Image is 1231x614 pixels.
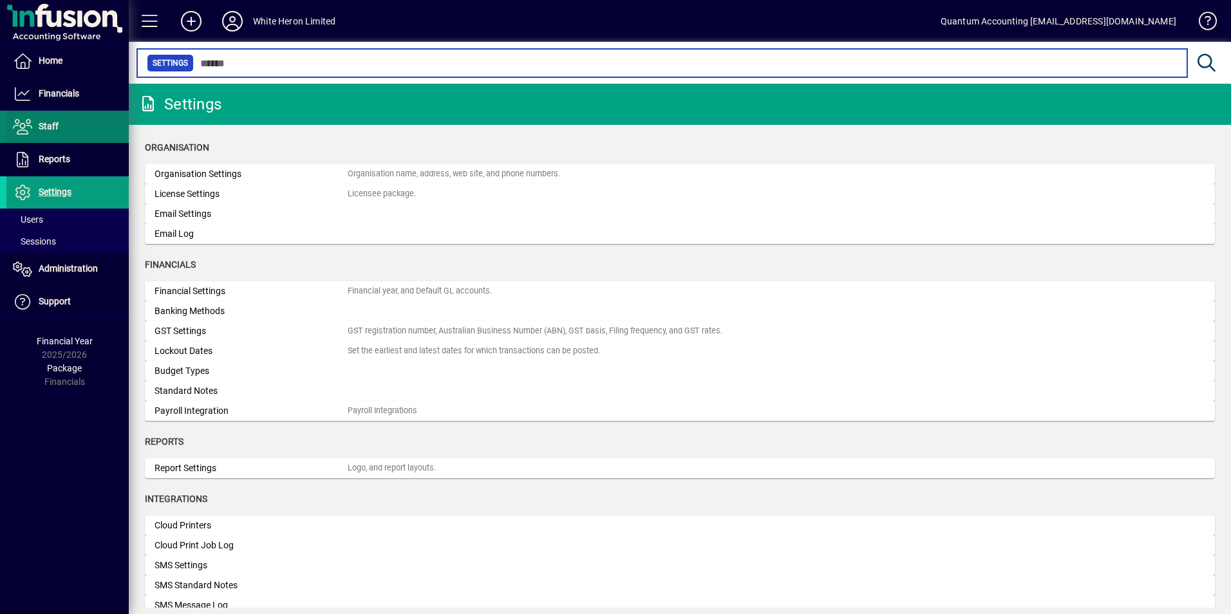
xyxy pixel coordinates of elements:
span: Support [39,296,71,306]
div: Licensee package. [348,188,416,200]
div: White Heron Limited [253,11,335,32]
div: Quantum Accounting [EMAIL_ADDRESS][DOMAIN_NAME] [941,11,1176,32]
a: Users [6,209,129,230]
div: Financial Settings [155,284,348,298]
a: GST SettingsGST registration number, Australian Business Number (ABN), GST basis, Filing frequenc... [145,321,1215,341]
a: License SettingsLicensee package. [145,184,1215,204]
div: GST Settings [155,324,348,338]
a: Administration [6,253,129,285]
div: Organisation Settings [155,167,348,181]
div: License Settings [155,187,348,201]
span: Reports [145,436,183,447]
div: Standard Notes [155,384,348,398]
div: GST registration number, Australian Business Number (ABN), GST basis, Filing frequency, and GST r... [348,325,722,337]
div: SMS Settings [155,559,348,572]
div: Settings [138,94,221,115]
span: Financials [39,88,79,98]
span: Users [13,214,43,225]
button: Add [171,10,212,33]
button: Profile [212,10,253,33]
span: Integrations [145,494,207,504]
a: Organisation SettingsOrganisation name, address, web site, and phone numbers. [145,164,1215,184]
a: SMS Settings [145,555,1215,575]
div: SMS Message Log [155,599,348,612]
a: Cloud Printers [145,516,1215,535]
a: Lockout DatesSet the earliest and latest dates for which transactions can be posted. [145,341,1215,361]
div: Payroll Integration [155,404,348,418]
a: Email Log [145,224,1215,244]
a: Sessions [6,230,129,252]
span: Financial Year [37,336,93,346]
div: Set the earliest and latest dates for which transactions can be posted. [348,345,600,357]
span: Package [47,363,82,373]
a: Email Settings [145,204,1215,224]
div: Report Settings [155,461,348,475]
a: Financials [6,78,129,110]
a: Banking Methods [145,301,1215,321]
div: Payroll Integrations [348,405,417,417]
span: Administration [39,263,98,274]
span: Financials [145,259,196,270]
a: Staff [6,111,129,143]
span: Organisation [145,142,209,153]
div: Logo, and report layouts. [348,462,436,474]
span: Settings [153,57,188,70]
div: Organisation name, address, web site, and phone numbers. [348,168,560,180]
div: Financial year, and Default GL accounts. [348,285,492,297]
div: Email Settings [155,207,348,221]
div: Cloud Print Job Log [155,539,348,552]
a: Home [6,45,129,77]
div: SMS Standard Notes [155,579,348,592]
a: Reports [6,144,129,176]
a: Report SettingsLogo, and report layouts. [145,458,1215,478]
div: Budget Types [155,364,348,378]
div: Cloud Printers [155,519,348,532]
a: Budget Types [145,361,1215,381]
div: Email Log [155,227,348,241]
a: Standard Notes [145,381,1215,401]
span: Settings [39,187,71,197]
a: Payroll IntegrationPayroll Integrations [145,401,1215,421]
a: Support [6,286,129,318]
a: SMS Standard Notes [145,575,1215,595]
a: Financial SettingsFinancial year, and Default GL accounts. [145,281,1215,301]
span: Reports [39,154,70,164]
span: Home [39,55,62,66]
a: Knowledge Base [1189,3,1215,44]
a: Cloud Print Job Log [145,535,1215,555]
div: Banking Methods [155,304,348,318]
span: Staff [39,121,59,131]
span: Sessions [13,236,56,247]
div: Lockout Dates [155,344,348,358]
